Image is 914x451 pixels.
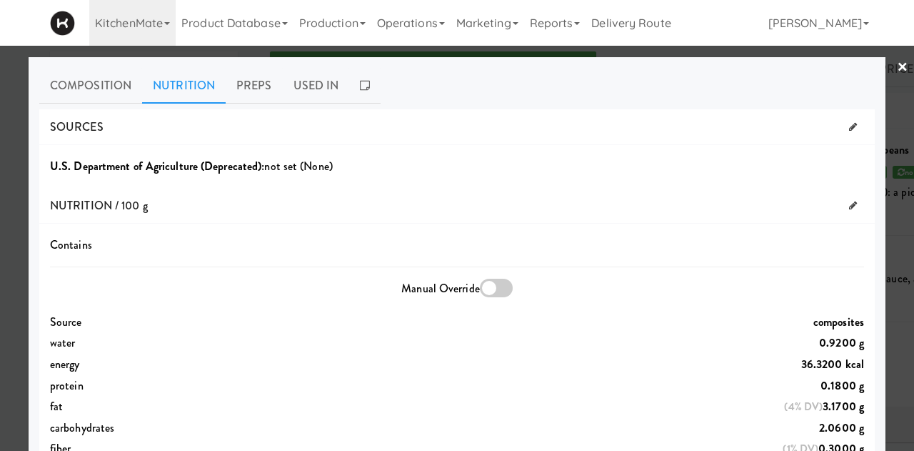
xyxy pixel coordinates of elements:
span: Contains [50,237,92,253]
span: 0.9200 g [819,334,864,351]
img: Micromart [50,11,75,36]
span: Source [50,314,82,330]
span: 2.0600 g [819,420,864,436]
a: Preps [226,68,283,104]
a: Nutrition [142,68,226,104]
span: SOURCES [50,119,104,135]
a: Composition [39,68,142,104]
a: × [897,46,908,90]
span: fat [50,398,63,415]
span: (4% DV) [784,400,823,415]
span: water [50,334,76,351]
span: 36.3200 kcal [801,356,864,372]
span: not set (None) [264,158,332,174]
span: composites [813,312,864,333]
span: NUTRITION / 100 g [50,197,148,214]
span: protein [50,377,84,394]
span: carbohydrates [50,420,114,436]
a: Used In [283,68,350,104]
span: U.S. Department of Agriculture (Deprecated): [50,158,264,174]
div: Manual Override [50,278,864,301]
span: energy [50,356,80,372]
span: 3.1700 g [823,398,864,415]
span: 0.1800 g [820,377,864,394]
